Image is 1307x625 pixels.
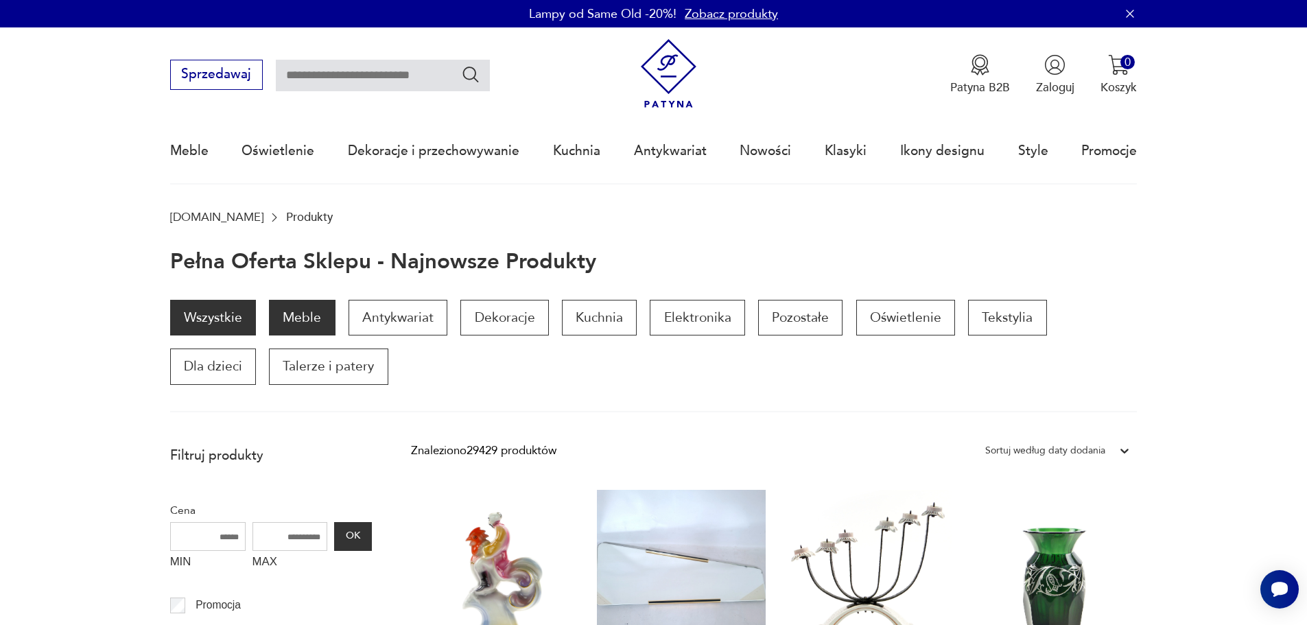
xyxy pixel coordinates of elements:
[170,300,256,335] a: Wszystkie
[411,442,556,460] div: Znaleziono 29429 produktów
[1100,54,1137,95] button: 0Koszyk
[985,442,1105,460] div: Sortuj według daty dodania
[269,349,388,384] a: Talerze i patery
[856,300,955,335] a: Oświetlenie
[650,300,744,335] a: Elektronika
[634,119,707,182] a: Antykwariat
[170,349,256,384] a: Dla dzieci
[758,300,843,335] a: Pozostałe
[170,502,372,519] p: Cena
[1018,119,1048,182] a: Style
[553,119,600,182] a: Kuchnia
[170,70,263,81] a: Sprzedawaj
[969,54,991,75] img: Ikona medalu
[1100,80,1137,95] p: Koszyk
[349,300,447,335] a: Antykwariat
[825,119,867,182] a: Klasyki
[286,211,333,224] p: Produkty
[968,300,1046,335] a: Tekstylia
[634,39,703,108] img: Patyna - sklep z meblami i dekoracjami vintage
[529,5,676,23] p: Lampy od Same Old -20%!
[460,300,548,335] a: Dekoracje
[269,300,335,335] a: Meble
[562,300,637,335] a: Kuchnia
[950,54,1010,95] button: Patyna B2B
[252,551,328,577] label: MAX
[242,119,314,182] a: Oświetlenie
[461,64,481,84] button: Szukaj
[1120,55,1135,69] div: 0
[348,119,519,182] a: Dekoracje i przechowywanie
[170,211,263,224] a: [DOMAIN_NAME]
[170,551,246,577] label: MIN
[740,119,791,182] a: Nowości
[1044,54,1065,75] img: Ikonka użytkownika
[900,119,985,182] a: Ikony designu
[1036,80,1074,95] p: Zaloguj
[170,60,263,90] button: Sprzedawaj
[170,119,209,182] a: Meble
[170,250,596,274] h1: Pełna oferta sklepu - najnowsze produkty
[1260,570,1299,609] iframe: Smartsupp widget button
[170,447,372,464] p: Filtruj produkty
[1108,54,1129,75] img: Ikona koszyka
[1036,54,1074,95] button: Zaloguj
[950,54,1010,95] a: Ikona medaluPatyna B2B
[334,522,371,551] button: OK
[950,80,1010,95] p: Patyna B2B
[196,596,241,614] p: Promocja
[1081,119,1137,182] a: Promocje
[685,5,778,23] a: Zobacz produkty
